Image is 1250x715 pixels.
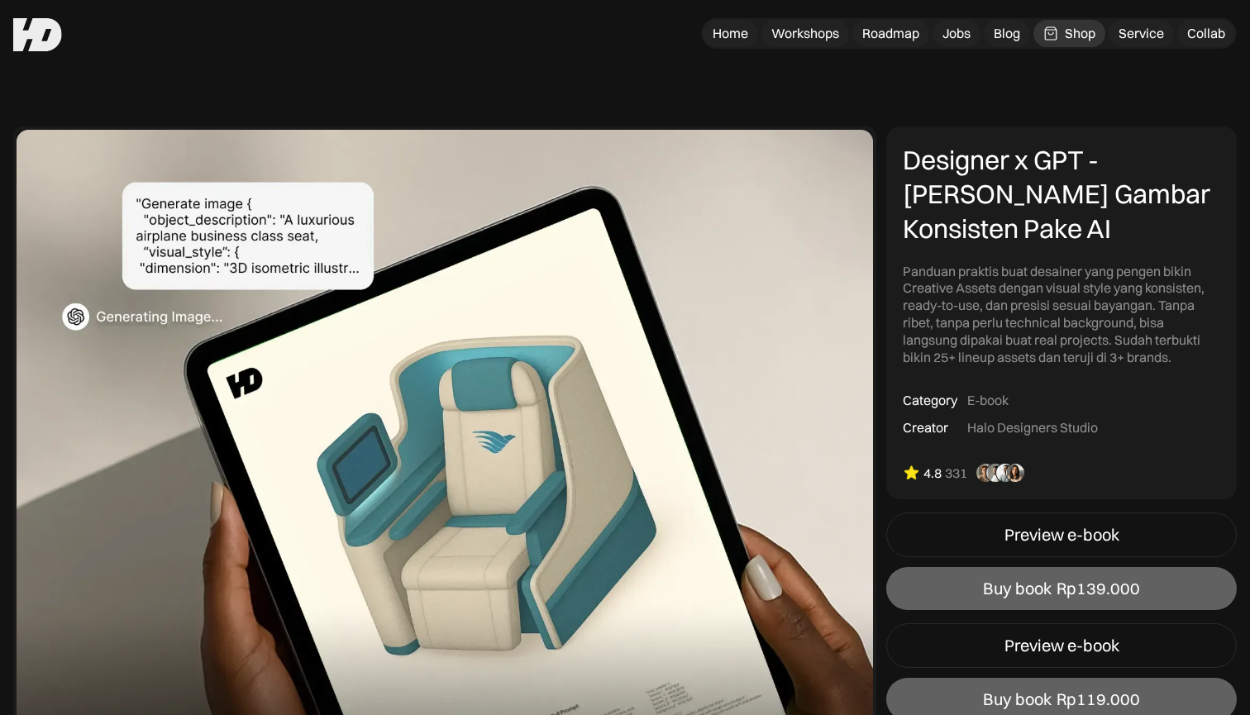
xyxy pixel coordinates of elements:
a: Roadmap [852,20,929,47]
div: Category [903,392,957,409]
a: Workshops [761,20,849,47]
div: Preview e-book [1004,636,1119,655]
div: Roadmap [862,25,919,42]
a: Jobs [933,20,980,47]
div: Buy book [983,579,1052,598]
a: Collab [1177,20,1235,47]
div: 331 [945,465,967,482]
div: Home [713,25,748,42]
div: Buy book [983,689,1052,709]
div: Panduan praktis buat desainer yang pengen bikin Creative Assets dengan visual style yang konsiste... [903,263,1220,366]
div: Shop [1065,25,1095,42]
a: Service [1109,20,1174,47]
div: Jobs [942,25,971,42]
a: Blog [984,20,1030,47]
div: Designer x GPT - [PERSON_NAME] Gambar Konsisten Pake AI [903,143,1220,246]
div: Creator [903,419,948,436]
div: Workshops [771,25,839,42]
a: Preview e-book [886,512,1237,557]
div: Service [1119,25,1164,42]
div: Rp119.000 [1057,689,1140,709]
div: Preview e-book [1004,525,1119,545]
div: E-book [967,392,1009,409]
a: Preview e-book [886,623,1237,668]
div: Collab [1187,25,1225,42]
a: Shop [1033,20,1105,47]
div: 4.8 [923,465,942,482]
div: Rp139.000 [1057,579,1140,598]
div: Halo Designers Studio [967,419,1098,436]
a: Buy bookRp139.000 [886,567,1237,610]
a: Home [703,20,758,47]
div: Blog [994,25,1020,42]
